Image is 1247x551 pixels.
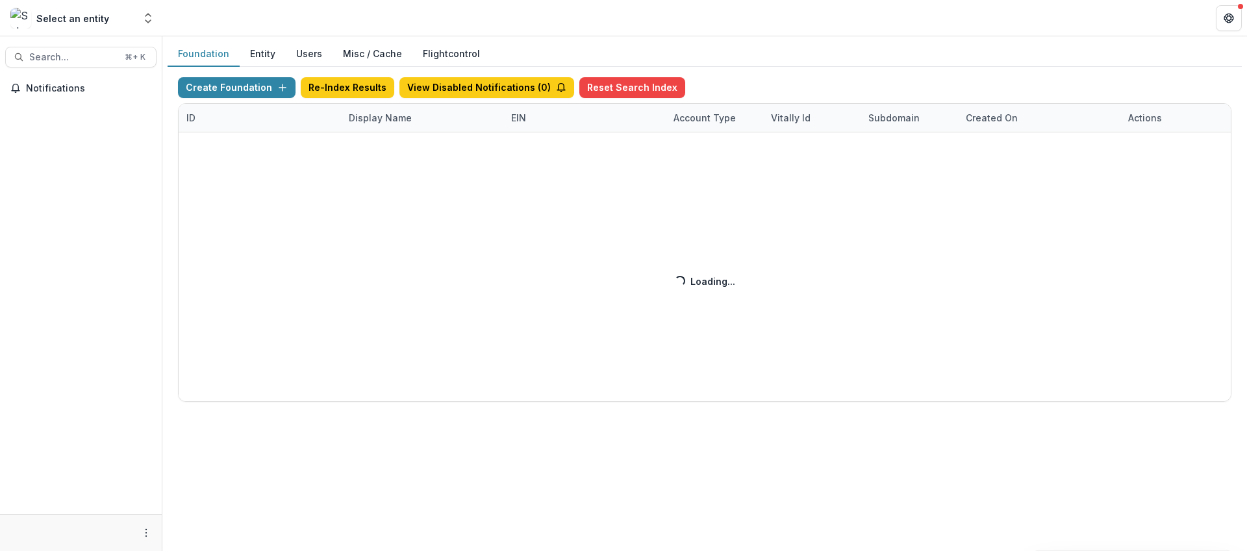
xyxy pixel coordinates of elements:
button: More [138,525,154,541]
span: Notifications [26,83,151,94]
div: ⌘ + K [122,50,148,64]
button: Misc / Cache [333,42,412,67]
button: Search... [5,47,157,67]
button: Foundation [168,42,240,67]
span: Search... [29,52,117,63]
div: Select an entity [36,12,109,25]
a: Flightcontrol [423,47,480,60]
button: Get Help [1216,5,1242,31]
button: Open entity switcher [139,5,157,31]
button: Notifications [5,78,157,99]
button: Entity [240,42,286,67]
img: Select an entity [10,8,31,29]
button: Users [286,42,333,67]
